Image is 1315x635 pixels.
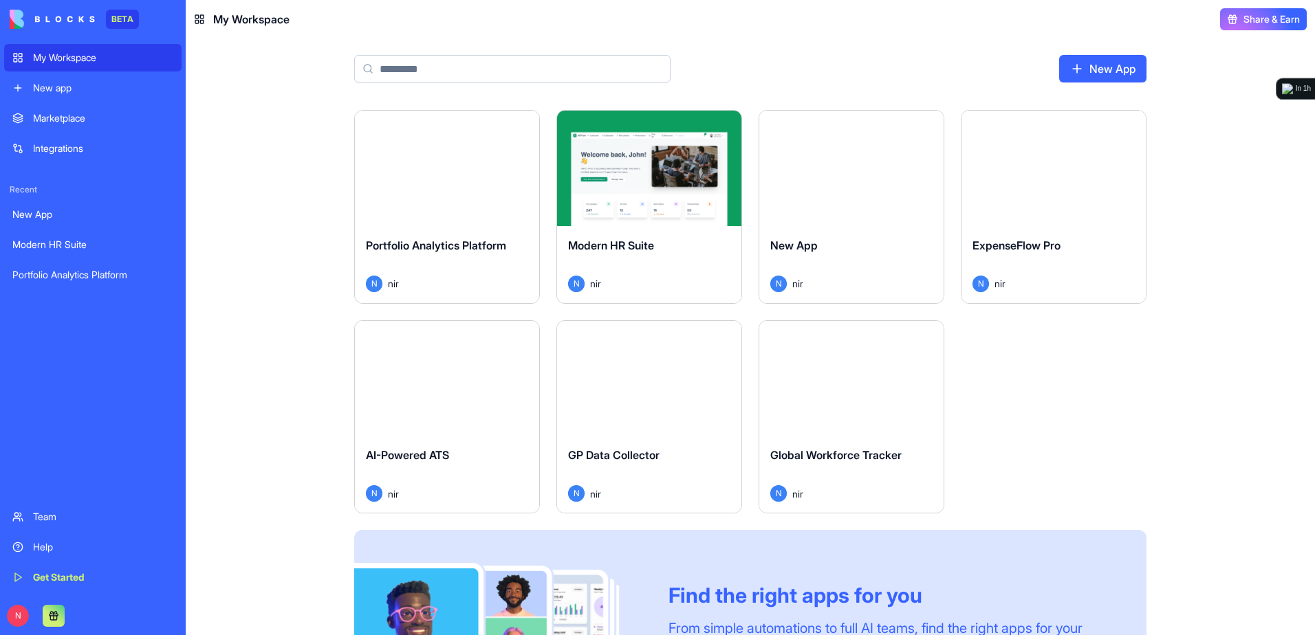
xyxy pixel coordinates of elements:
a: My Workspace [4,44,182,71]
div: Integrations [33,142,173,155]
span: Portfolio Analytics Platform [366,238,506,252]
div: Get Started [33,570,173,584]
a: Global Workforce TrackerNnir [759,320,944,514]
div: Marketplace [33,111,173,125]
img: logo [1282,83,1293,94]
a: GP Data CollectorNnir [556,320,742,514]
span: N [972,276,989,292]
span: nir [792,276,803,291]
span: nir [590,487,601,501]
a: Modern HR Suite [4,231,182,258]
a: New AppNnir [759,110,944,304]
span: Modern HR Suite [568,238,654,252]
span: nir [388,487,399,501]
span: N [770,276,787,292]
div: Portfolio Analytics Platform [12,268,173,282]
button: Share & Earn [1220,8,1307,30]
span: Global Workforce Tracker [770,448,902,462]
span: Recent [4,184,182,195]
div: BETA [106,10,139,29]
span: AI-Powered ATS [366,448,449,462]
div: My Workspace [33,51,173,65]
span: Share & Earn [1243,12,1300,26]
div: Team [33,510,173,524]
span: nir [388,276,399,291]
span: GP Data Collector [568,448,660,462]
span: N [366,276,382,292]
a: Integrations [4,135,182,162]
span: N [366,485,382,502]
img: logo [10,10,95,29]
a: New App [4,201,182,228]
div: Find the right apps for you [669,583,1113,608]
a: BETA [10,10,139,29]
div: New App [12,208,173,221]
a: New app [4,74,182,102]
span: N [568,485,585,502]
a: Get Started [4,564,182,591]
span: N [770,485,787,502]
a: Portfolio Analytics Platform [4,261,182,289]
span: nir [792,487,803,501]
div: New app [33,81,173,95]
span: nir [995,276,1006,291]
span: N [568,276,585,292]
a: Portfolio Analytics PlatformNnir [354,110,540,304]
span: My Workspace [213,11,290,27]
a: Team [4,503,182,531]
div: In 1h [1296,83,1311,94]
a: ExpenseFlow ProNnir [961,110,1146,304]
div: Modern HR Suite [12,238,173,252]
a: Modern HR SuiteNnir [556,110,742,304]
div: Help [33,540,173,554]
span: ExpenseFlow Pro [972,238,1061,252]
a: Help [4,533,182,561]
span: N [7,605,29,627]
span: New App [770,238,818,252]
span: nir [590,276,601,291]
a: Marketplace [4,104,182,132]
a: AI-Powered ATSNnir [354,320,540,514]
a: New App [1059,55,1146,82]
